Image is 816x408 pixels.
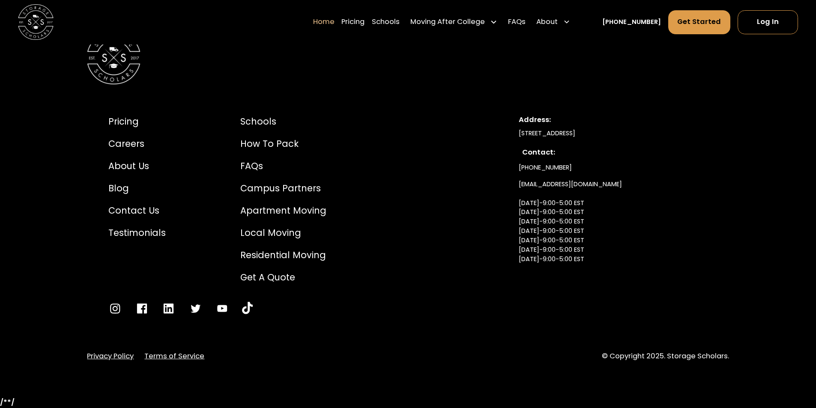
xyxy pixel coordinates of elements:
[341,10,365,35] a: Pricing
[108,204,166,217] a: Contact Us
[144,351,204,362] a: Terms of Service
[738,10,798,34] a: Log In
[519,115,708,125] div: Address:
[108,137,166,150] a: Careers
[215,302,229,315] a: Go to YouTube
[162,302,175,315] a: Go to LinkedIn
[87,31,140,85] img: Storage Scholars Logomark.
[240,115,326,128] a: Schools
[108,159,166,173] a: About Us
[407,10,501,35] div: Moving After College
[519,129,708,138] div: [STREET_ADDRESS]
[533,10,574,35] div: About
[108,302,122,315] a: Go to Instagram
[522,147,704,158] div: Contact:
[189,302,202,315] a: Go to Twitter
[602,18,661,27] a: [PHONE_NUMBER]
[240,137,326,150] a: How to Pack
[313,10,335,35] a: Home
[519,176,622,286] a: [EMAIL_ADDRESS][DOMAIN_NAME][DATE]-9:00-5:00 EST[DATE]-9:00-5:00 EST[DATE]-9:00-5:00 EST[DATE]-9:...
[508,10,526,35] a: FAQs
[410,17,485,28] div: Moving After College
[87,351,134,362] a: Privacy Policy
[519,160,572,176] a: [PHONE_NUMBER]
[108,115,166,128] a: Pricing
[108,182,166,195] a: Blog
[240,271,326,284] a: Get a Quote
[240,182,326,195] a: Campus Partners
[240,159,326,173] a: FAQs
[108,226,166,239] a: Testimonials
[240,248,326,262] a: Residential Moving
[668,10,731,34] a: Get Started
[135,302,149,315] a: Go to Facebook
[372,10,400,35] a: Schools
[18,4,54,40] a: home
[240,204,326,217] a: Apartment Moving
[242,302,253,315] a: Go to YouTube
[240,226,326,239] a: Local Moving
[536,17,558,28] div: About
[602,351,729,362] div: © Copyright 2025. Storage Scholars.
[18,4,54,40] img: Storage Scholars main logo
